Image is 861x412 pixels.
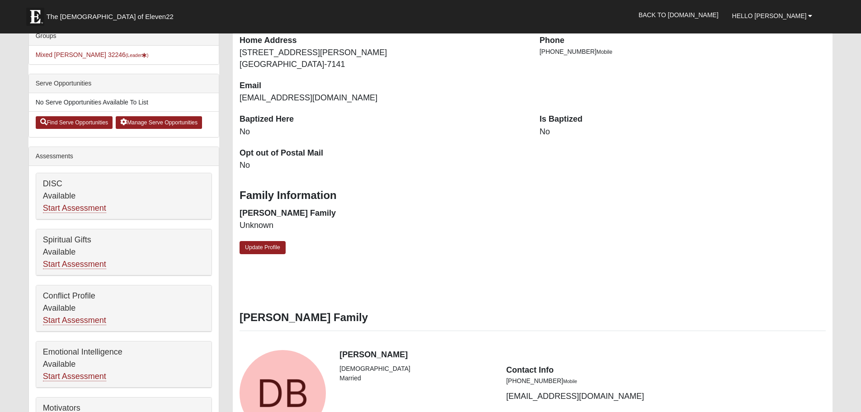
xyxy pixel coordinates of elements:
dd: Unknown [240,220,526,232]
a: Start Assessment [43,204,106,213]
small: Mobile [563,379,577,384]
dt: Email [240,80,526,92]
small: (Leader ) [126,52,149,58]
h4: [PERSON_NAME] [339,350,826,360]
dt: Phone [540,35,826,47]
div: Spiritual Gifts Available [36,229,212,275]
dd: [EMAIL_ADDRESS][DOMAIN_NAME] [240,92,526,104]
li: [PHONE_NUMBER] [540,47,826,57]
dd: [STREET_ADDRESS][PERSON_NAME] [GEOGRAPHIC_DATA]-7141 [240,47,526,70]
a: Manage Serve Opportunities [116,116,202,129]
a: Mixed [PERSON_NAME] 32246(Leader) [36,51,149,58]
dt: [PERSON_NAME] Family [240,208,526,219]
span: Hello [PERSON_NAME] [732,12,807,19]
div: DISC Available [36,173,212,219]
a: Hello [PERSON_NAME] [725,5,819,27]
dt: Is Baptized [540,114,826,125]
a: Start Assessment [43,260,106,269]
dd: No [240,160,526,171]
div: Serve Opportunities [29,74,219,93]
a: Update Profile [240,241,286,254]
a: Find Serve Opportunities [36,116,113,129]
dd: No [240,126,526,138]
li: [PHONE_NUMBER] [506,376,659,386]
li: No Serve Opportunities Available To List [29,93,219,112]
div: Conflict Profile Available [36,285,212,331]
a: The [DEMOGRAPHIC_DATA] of Eleven22 [22,3,202,26]
img: Eleven22 logo [26,8,44,26]
strong: Contact Info [506,365,554,374]
span: The [DEMOGRAPHIC_DATA] of Eleven22 [47,12,174,21]
dd: No [540,126,826,138]
div: Emotional Intelligence Available [36,341,212,388]
li: [DEMOGRAPHIC_DATA] [339,364,493,374]
dt: Home Address [240,35,526,47]
h3: Family Information [240,189,826,202]
dt: Baptized Here [240,114,526,125]
div: [EMAIL_ADDRESS][DOMAIN_NAME] [499,364,666,403]
span: Mobile [597,49,612,55]
h3: [PERSON_NAME] Family [240,311,826,324]
div: Assessments [29,147,219,166]
li: Married [339,374,493,383]
a: Back to [DOMAIN_NAME] [632,4,725,26]
div: Groups [29,27,219,46]
a: Start Assessment [43,372,106,381]
a: Start Assessment [43,316,106,325]
dt: Opt out of Postal Mail [240,147,526,159]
